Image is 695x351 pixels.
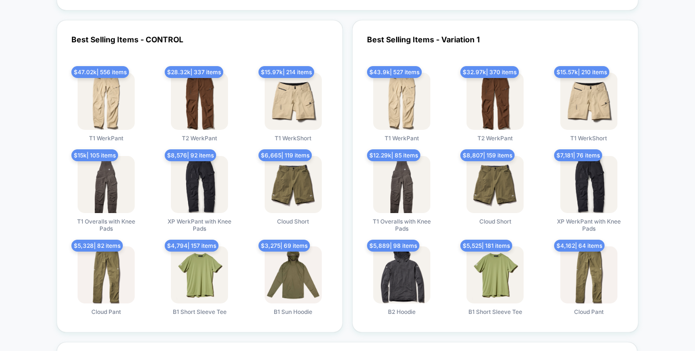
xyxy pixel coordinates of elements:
[71,66,129,78] span: $ 47.02k | 556 items
[560,73,617,130] img: produt
[385,135,419,142] span: T1 WerkPant
[78,73,135,130] img: produt
[366,218,437,232] span: T1 Overalls with Knee Pads
[460,240,512,252] span: $ 5,525 | 181 items
[258,66,314,78] span: $ 15.97k | 214 items
[570,135,607,142] span: T1 WerkShort
[373,73,430,130] img: produt
[171,73,228,130] img: produt
[165,240,218,252] span: $ 4,794 | 157 items
[71,149,118,161] span: $ 15k | 105 items
[373,246,430,303] img: produt
[258,149,312,161] span: $ 6,665 | 119 items
[173,308,227,315] span: B1 Short Sleeve Tee
[182,135,217,142] span: T2 WerkPant
[71,240,123,252] span: $ 5,328 | 82 items
[265,246,322,303] img: produt
[367,149,420,161] span: $ 12.29k | 85 items
[171,246,228,303] img: produt
[78,156,135,213] img: produt
[274,308,312,315] span: B1 Sun Hoodie
[467,156,524,213] img: produt
[258,240,310,252] span: $ 3,275 | 69 items
[460,66,519,78] span: $ 32.97k | 370 items
[554,149,602,161] span: $ 7,181 | 76 items
[553,218,625,232] span: XP WerkPant with Knee Pads
[460,149,515,161] span: $ 8,807 | 159 items
[467,73,524,130] img: produt
[479,218,511,225] span: Cloud Short
[89,135,123,142] span: T1 WerkPant
[373,156,430,213] img: produt
[275,135,311,142] span: T1 WerkShort
[265,73,322,130] img: produt
[70,218,142,232] span: T1 Overalls with Knee Pads
[171,156,228,213] img: produt
[388,308,416,315] span: B2 Hoodie
[560,156,617,213] img: produt
[165,66,223,78] span: $ 28.32k | 337 items
[560,246,617,303] img: produt
[554,66,609,78] span: $ 15.57k | 210 items
[467,246,524,303] img: produt
[91,308,121,315] span: Cloud Pant
[367,66,422,78] span: $ 43.9k | 527 items
[78,246,135,303] img: produt
[574,308,604,315] span: Cloud Pant
[277,218,309,225] span: Cloud Short
[367,240,419,252] span: $ 5,889 | 98 items
[468,308,522,315] span: B1 Short Sleeve Tee
[265,156,322,213] img: produt
[164,218,235,232] span: XP WerkPant with Knee Pads
[554,240,605,252] span: $ 4,162 | 64 items
[477,135,513,142] span: T2 WerkPant
[165,149,216,161] span: $ 8,576 | 92 items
